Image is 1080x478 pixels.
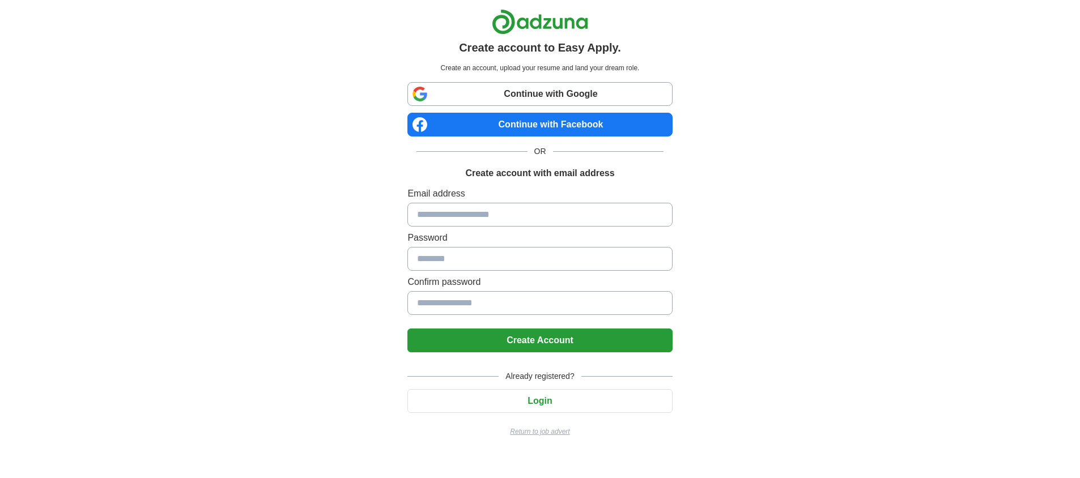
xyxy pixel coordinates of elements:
[407,389,672,413] button: Login
[407,328,672,352] button: Create Account
[528,146,553,157] span: OR
[407,426,672,437] a: Return to job advert
[407,187,672,200] label: Email address
[459,39,621,56] h1: Create account to Easy Apply.
[465,167,614,180] h1: Create account with email address
[407,396,672,406] a: Login
[407,113,672,136] a: Continue with Facebook
[499,370,581,382] span: Already registered?
[492,9,588,35] img: Adzuna logo
[407,275,672,289] label: Confirm password
[407,231,672,245] label: Password
[410,63,670,73] p: Create an account, upload your resume and land your dream role.
[407,82,672,106] a: Continue with Google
